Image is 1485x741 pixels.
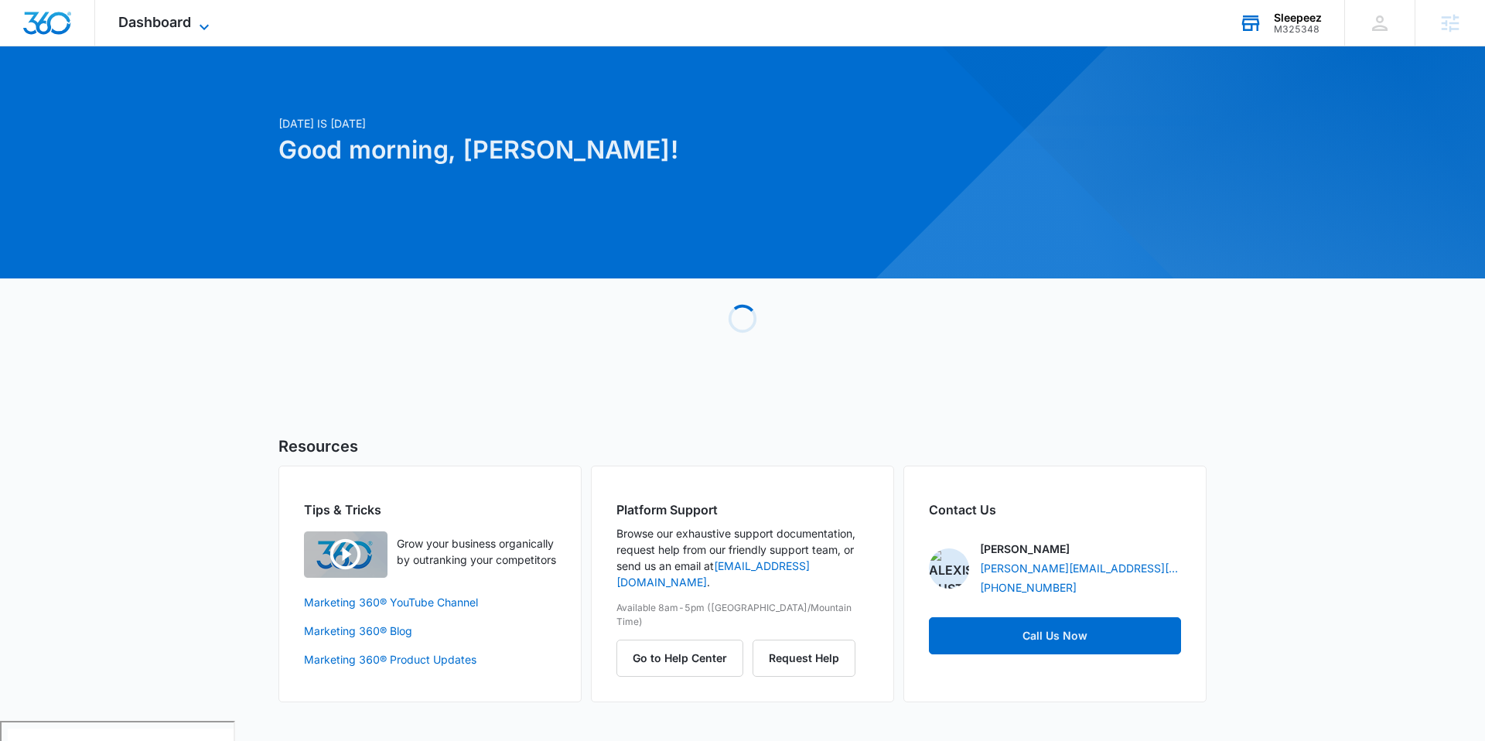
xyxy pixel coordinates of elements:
a: Marketing 360® Blog [304,623,556,639]
a: Call Us Now [929,617,1181,654]
h2: Platform Support [616,500,869,519]
a: [PERSON_NAME][EMAIL_ADDRESS][DOMAIN_NAME] [980,560,1181,576]
a: Go to Help Center [616,651,753,664]
img: website_grey.svg [25,40,37,53]
div: v 4.0.25 [43,25,76,37]
button: Go to Help Center [616,640,743,677]
img: logo_orange.svg [25,25,37,37]
img: tab_keywords_by_traffic_grey.svg [154,90,166,102]
h1: Good morning, [PERSON_NAME]! [278,131,891,169]
a: Request Help [753,651,855,664]
div: Keywords by Traffic [171,91,261,101]
img: tab_domain_overview_orange.svg [42,90,54,102]
p: Browse our exhaustive support documentation, request help from our friendly support team, or send... [616,525,869,590]
div: account id [1274,24,1322,35]
p: Available 8am-5pm ([GEOGRAPHIC_DATA]/Mountain Time) [616,601,869,629]
button: Request Help [753,640,855,677]
a: [PHONE_NUMBER] [980,579,1077,596]
p: [DATE] is [DATE] [278,115,891,131]
img: Quick Overview Video [304,531,387,578]
a: Marketing 360® YouTube Channel [304,594,556,610]
div: account name [1274,12,1322,24]
p: Grow your business organically by outranking your competitors [397,535,556,568]
span: Dashboard [118,14,191,30]
div: Domain Overview [59,91,138,101]
div: Domain: [DOMAIN_NAME] [40,40,170,53]
a: Marketing 360® Product Updates [304,651,556,668]
h2: Tips & Tricks [304,500,556,519]
p: [PERSON_NAME] [980,541,1070,557]
img: Alexis Austere [929,548,969,589]
h5: Resources [278,435,1207,458]
h2: Contact Us [929,500,1181,519]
